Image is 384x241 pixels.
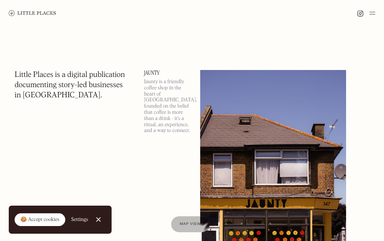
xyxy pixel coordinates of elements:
[71,211,88,228] a: Settings
[15,70,125,101] h1: Little Places is a digital publication documenting story-led businesses in [GEOGRAPHIC_DATA].
[144,79,191,134] p: Jaunty is a friendly coffee shop in the heart of [GEOGRAPHIC_DATA], founded on the belief that co...
[20,216,59,223] div: 🍪 Accept cookies
[15,213,65,226] a: 🍪 Accept cookies
[171,216,210,232] a: Map view
[144,70,191,76] a: Jaunty
[71,217,88,222] div: Settings
[91,212,106,227] a: Close Cookie Popup
[180,222,201,226] span: Map view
